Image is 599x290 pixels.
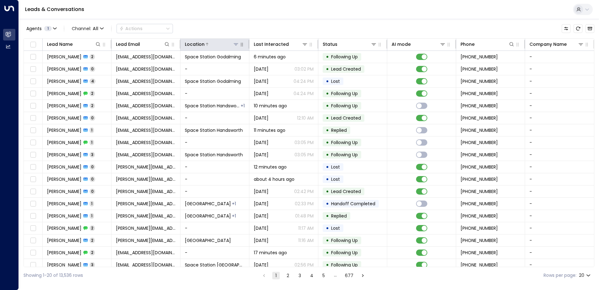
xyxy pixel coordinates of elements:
div: Last Interacted [254,40,289,48]
span: Space Station Godalming [185,54,241,60]
div: Lead Email [116,40,170,48]
span: Toggle select row [29,212,37,220]
span: tiffanymariah97@gmail.com [116,152,176,158]
td: - [180,173,249,185]
td: - [525,63,594,75]
button: Actions [117,24,173,33]
span: 0 [90,66,95,72]
div: AI mode [392,40,446,48]
span: Sep 20, 2025 [254,139,268,146]
span: All [93,26,98,31]
nav: pagination navigation [260,271,367,279]
span: Sep 12, 2025 [254,90,268,97]
span: 10 minutes ago [254,103,287,109]
span: Toggle select row [29,200,37,208]
span: +447703410883 [461,127,498,133]
span: Lost [331,78,340,84]
span: +447525421000 [461,90,498,97]
span: Nathan Haworth [47,225,81,231]
span: Toggle select row [29,53,37,61]
p: 03:05 PM [294,139,314,146]
span: 2 [90,54,95,59]
td: - [525,124,594,136]
span: Sep 22, 2025 [254,237,268,244]
span: Toggle select row [29,188,37,196]
div: Last Interacted [254,40,308,48]
span: Steve Horton [47,250,81,256]
span: Refresh [574,24,582,33]
button: Agents1 [23,24,59,33]
span: +447974118706 [461,250,498,256]
span: Nathan Haworth [47,201,81,207]
div: Company Name [529,40,567,48]
span: 1 [90,213,94,218]
div: Status [323,40,337,48]
span: nathan.haworth94@icloud.com [116,225,176,231]
div: • [326,113,329,123]
p: 04:24 PM [294,90,314,97]
p: 02:56 PM [294,262,314,268]
div: • [326,162,329,172]
span: nathan.haworth94@icloud.com [116,201,176,207]
td: - [180,112,249,124]
span: +447706598237 [461,103,498,109]
td: - [525,173,594,185]
span: Following Up [331,103,358,109]
span: Toggle select row [29,175,37,183]
span: Space Station Stirchley [185,237,231,244]
span: 2 [90,91,95,96]
span: Nathan Haworth [47,176,81,182]
span: 1 [44,26,52,31]
span: nathan.haworth94@icloud.com [116,188,176,195]
span: tiffanymariah97@gmail.com [116,139,176,146]
span: Handoff Completed [331,201,375,207]
span: Space Station Handsworth [185,127,243,133]
div: • [326,51,329,62]
div: Space Station Garretts Green [232,213,236,219]
td: - [525,247,594,259]
div: • [326,186,329,197]
span: Following Up [331,152,358,158]
span: Lead Created [331,188,361,195]
span: 0 [90,164,95,169]
div: Company Name [529,40,584,48]
div: Lead Name [47,40,101,48]
button: Go to next page [359,272,367,279]
td: - [525,185,594,197]
div: • [326,76,329,87]
span: Space Station Godalming [185,78,241,84]
span: Yesterday [254,188,268,195]
span: Following Up [331,250,358,256]
p: 01:48 PM [295,213,314,219]
span: Tiff Rowe [47,127,81,133]
span: Tiff Rowe [47,139,81,146]
td: - [525,75,594,87]
td: - [525,100,594,112]
span: Yesterday [254,213,268,219]
div: Lead Name [47,40,73,48]
button: Customize [562,24,570,33]
span: +447525421000 [461,54,498,60]
span: +447525421000 [461,66,498,72]
div: • [326,88,329,99]
td: - [525,88,594,99]
div: • [326,211,329,221]
div: Button group with a nested menu [117,24,173,33]
div: Phone [461,40,475,48]
span: Sep 20, 2025 [254,152,268,158]
div: Phone [461,40,515,48]
span: Following Up [331,54,358,60]
span: Nathan Haworth [47,213,81,219]
div: Location [185,40,239,48]
p: 12:10 AM [297,115,314,121]
span: +447919979547 [461,201,498,207]
span: 0 [90,176,95,182]
span: 1 [90,140,94,145]
span: +447919979547 [461,164,498,170]
span: Toggle select row [29,249,37,257]
div: • [326,149,329,160]
span: Following Up [331,262,358,268]
span: +447703410883 [461,139,498,146]
span: Space Station Handsworth [185,103,240,109]
div: … [332,272,339,279]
